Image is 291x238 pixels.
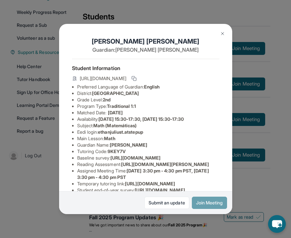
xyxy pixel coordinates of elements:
[220,31,225,36] img: Close Icon
[144,197,189,209] a: Submit an update
[77,122,219,129] li: Subject :
[77,103,219,109] li: Program Type:
[77,97,219,103] li: Grade Level:
[77,84,219,90] li: Preferred Language of Guardian:
[104,136,115,141] span: Math
[77,116,219,122] li: Availability:
[77,161,219,168] li: Reading Assessment :
[99,116,184,122] span: [DATE] 15:30-17:30, [DATE] 15:30-17:30
[72,64,219,72] h4: Student Information
[77,148,219,155] li: Tutoring Code :
[144,84,160,89] span: English
[80,75,126,82] span: [URL][DOMAIN_NAME]
[98,129,143,135] span: ethanjuliust.atstepup
[77,168,219,181] li: Assigned Meeting Time :
[77,155,219,161] li: Baseline survey :
[110,142,148,148] span: [PERSON_NAME]
[77,142,219,148] li: Guardian Name :
[77,90,219,97] li: District:
[72,46,219,54] p: Guardian: [PERSON_NAME] [PERSON_NAME]
[192,197,227,209] button: Join Meeting
[77,181,219,187] li: Temporary tutoring link :
[103,97,110,102] span: 2nd
[93,123,137,128] span: Math (Matemáticas)
[77,109,219,116] li: Matched Date:
[135,187,185,193] span: [URL][DOMAIN_NAME]
[130,75,138,82] button: Copy link
[125,181,175,186] span: [URL][DOMAIN_NAME]
[77,168,209,180] span: [DATE] 3:30 pm - 4:30 pm PST, [DATE] 3:30 pm - 4:30 pm PST
[72,37,219,46] h1: [PERSON_NAME] [PERSON_NAME]
[121,161,209,167] span: [URL][DOMAIN_NAME][PERSON_NAME]
[110,155,161,160] span: [URL][DOMAIN_NAME]
[77,135,219,142] li: Main Lesson :
[108,110,123,115] span: [DATE]
[77,187,219,193] li: Student end-of-year survey :
[77,129,219,135] li: Eedi login :
[92,90,139,96] span: [GEOGRAPHIC_DATA]
[268,215,286,233] button: chat-button
[107,103,136,109] span: Traditional 1:1
[108,149,126,154] span: 9KEY7V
